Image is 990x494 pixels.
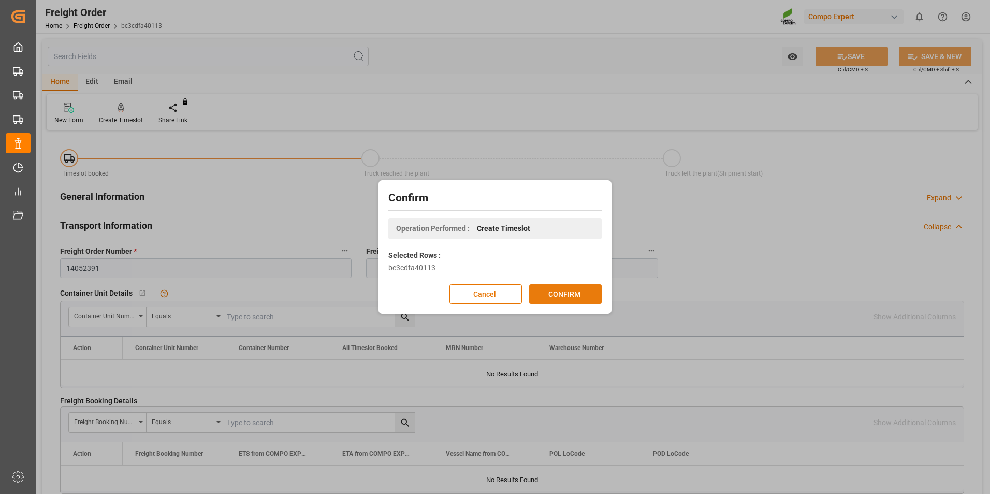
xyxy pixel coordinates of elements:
span: Operation Performed : [396,223,470,234]
label: Selected Rows : [388,250,441,261]
span: Create Timeslot [477,223,530,234]
button: CONFIRM [529,284,602,304]
h2: Confirm [388,190,602,207]
button: Cancel [449,284,522,304]
div: bc3cdfa40113 [388,263,602,273]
